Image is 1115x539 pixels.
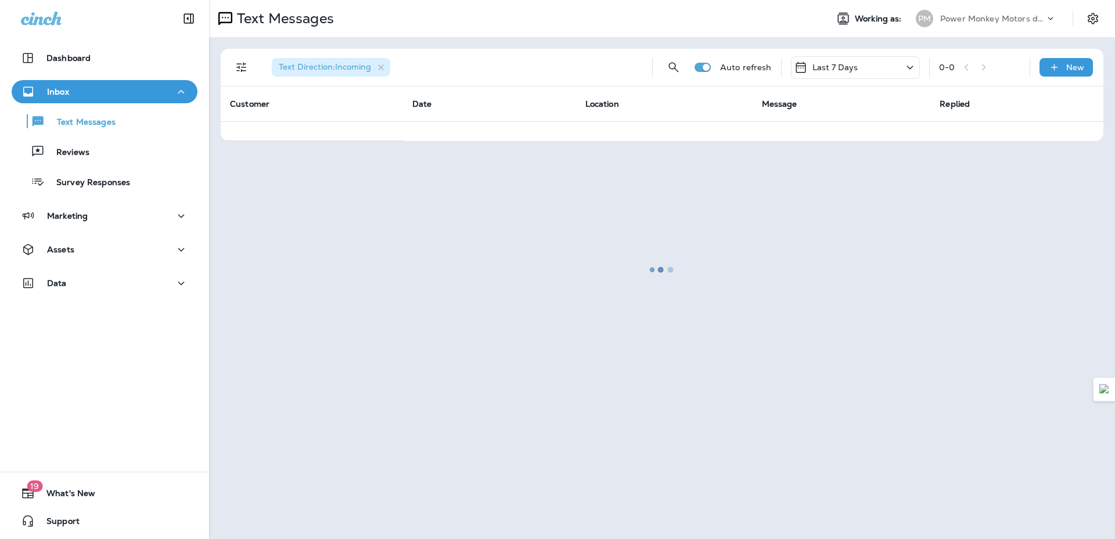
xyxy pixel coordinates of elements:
span: 19 [27,480,42,492]
button: Inbox [12,80,197,103]
button: Support [12,509,197,533]
button: Collapse Sidebar [172,7,205,30]
p: New [1066,63,1084,72]
span: What's New [35,489,95,502]
button: Dashboard [12,46,197,70]
span: Support [35,516,80,530]
p: Assets [47,245,74,254]
button: Data [12,272,197,295]
button: Survey Responses [12,169,197,194]
button: 19What's New [12,482,197,505]
button: Assets [12,238,197,261]
button: Reviews [12,139,197,164]
p: Survey Responses [45,178,130,189]
p: Marketing [47,211,88,220]
p: Dashboard [46,53,91,63]
p: Reviews [45,147,89,158]
button: Text Messages [12,109,197,133]
button: Marketing [12,204,197,227]
p: Text Messages [45,117,116,128]
img: Detect Auto [1099,384,1110,395]
p: Data [47,278,67,288]
p: Inbox [47,87,69,96]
